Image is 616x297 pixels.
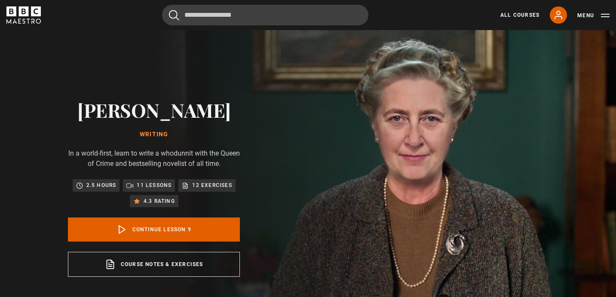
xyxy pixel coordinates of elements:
[137,181,172,190] p: 11 lessons
[192,181,232,190] p: 12 exercises
[169,10,179,21] button: Submit the search query
[6,6,41,24] svg: BBC Maestro
[86,181,116,190] p: 2.5 hours
[500,11,539,19] a: All Courses
[162,5,368,25] input: Search
[68,252,240,277] a: Course notes & exercises
[68,217,240,242] a: Continue lesson 9
[144,197,175,205] p: 4.3 rating
[577,11,610,20] button: Toggle navigation
[68,99,240,121] h2: [PERSON_NAME]
[68,148,240,169] p: In a world-first, learn to write a whodunnit with the Queen of Crime and bestselling novelist of ...
[68,131,240,138] h1: Writing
